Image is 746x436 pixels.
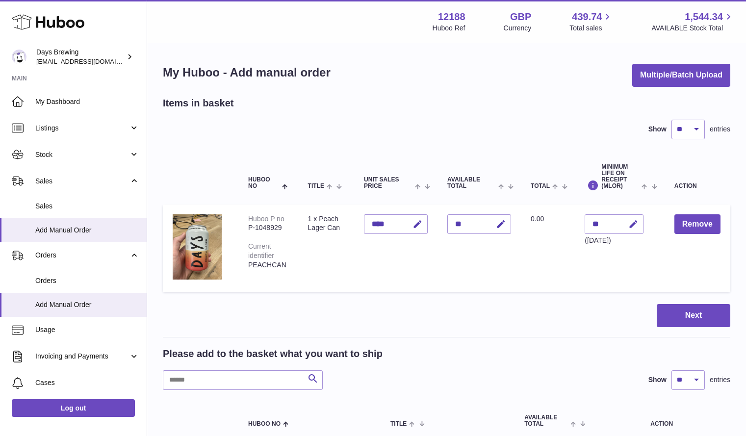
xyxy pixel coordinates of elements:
[298,205,355,292] td: 1 x Peach Lager Can
[674,183,720,189] div: Action
[35,300,139,309] span: Add Manual Order
[524,414,568,427] span: AVAILABLE Total
[447,177,496,189] span: AVAILABLE Total
[651,24,734,33] span: AVAILABLE Stock Total
[163,347,383,360] h2: Please add to the basket what you want to ship
[674,214,720,234] button: Remove
[248,177,280,189] span: Huboo no
[35,251,129,260] span: Orders
[35,226,139,235] span: Add Manual Order
[248,215,284,223] div: Huboo P no
[35,124,129,133] span: Listings
[163,65,331,80] h1: My Huboo - Add manual order
[36,57,144,65] span: [EMAIL_ADDRESS][DOMAIN_NAME]
[390,421,407,427] span: Title
[35,177,129,186] span: Sales
[657,304,730,327] button: Next
[35,276,139,285] span: Orders
[651,10,734,33] a: 1,544.34 AVAILABLE Stock Total
[364,177,412,189] span: Unit Sales Price
[710,125,730,134] span: entries
[685,10,723,24] span: 1,544.34
[12,399,135,417] a: Log out
[248,260,288,270] div: PEACHCAN
[12,50,26,64] img: helena@daysbrewing.com
[572,10,602,24] span: 439.74
[433,24,465,33] div: Huboo Ref
[163,97,234,110] h2: Items in basket
[648,375,667,385] label: Show
[248,242,274,259] div: Current identifier
[710,375,730,385] span: entries
[569,24,613,33] span: Total sales
[648,125,667,134] label: Show
[35,378,139,387] span: Cases
[248,421,281,427] span: Huboo no
[248,223,288,232] div: P-1048929
[35,202,139,211] span: Sales
[438,10,465,24] strong: 12188
[601,164,639,190] span: Minimum Life On Receipt (MLOR)
[569,10,613,33] a: 439.74 Total sales
[35,325,139,334] span: Usage
[632,64,730,87] button: Multiple/Batch Upload
[308,183,324,189] span: Title
[531,215,544,223] span: 0.00
[35,97,139,106] span: My Dashboard
[35,150,129,159] span: Stock
[173,214,222,280] img: 1 x Peach Lager Can
[510,10,531,24] strong: GBP
[36,48,125,66] div: Days Brewing
[531,183,550,189] span: Total
[585,236,643,245] div: ([DATE])
[35,352,129,361] span: Invoicing and Payments
[504,24,532,33] div: Currency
